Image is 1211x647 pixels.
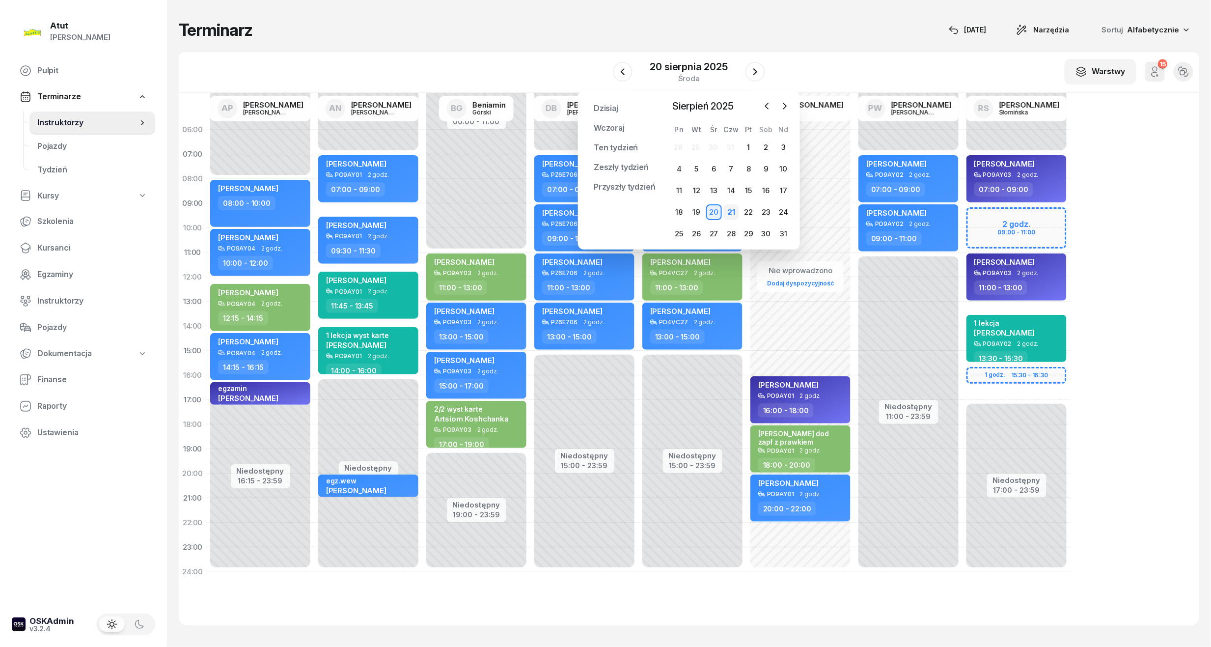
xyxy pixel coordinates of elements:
[776,140,792,155] div: 3
[179,412,206,437] div: 18:00
[583,319,605,326] span: 2 godz.
[723,161,739,177] div: 7
[775,125,792,134] div: Nd
[261,404,281,411] span: 1 godz.
[12,85,155,108] a: Terminarze
[179,338,206,363] div: 15:00
[12,59,155,83] a: Pulpit
[674,143,683,151] div: 28
[477,319,498,326] span: 2 godz.
[723,183,739,198] div: 14
[453,499,500,521] button: Niedostępny19:00 - 23:59
[345,464,392,472] div: Niedostępny
[218,256,273,270] div: 10:00 - 12:00
[999,109,1046,115] div: Słomińska
[866,182,925,197] div: 07:00 - 09:00
[694,319,715,326] span: 2 godz.
[326,486,386,495] span: [PERSON_NAME]
[227,301,255,307] div: PO9AY04
[326,364,382,378] div: 14:00 - 16:00
[586,222,632,242] a: Przypnij
[12,618,26,631] img: logo-xs-dark@2x.png
[776,183,792,198] div: 17
[940,20,995,40] button: [DATE]
[758,502,816,516] div: 20:00 - 22:00
[1102,24,1126,36] span: Sortuj
[561,450,608,472] button: Niedostępny15:00 - 23:59
[671,183,687,198] div: 11
[29,135,155,158] a: Pojazdy
[671,204,687,220] div: 18
[978,104,989,113] span: RS
[179,265,206,289] div: 12:00
[12,342,155,365] a: Dokumentacja
[909,171,931,178] span: 2 godz.
[218,184,278,193] span: [PERSON_NAME]
[542,159,603,169] span: [PERSON_NAME]
[227,404,255,411] div: PO9AY04
[723,226,739,242] div: 28
[477,368,498,375] span: 2 godz.
[758,183,774,198] div: 16
[37,268,147,281] span: Egzaminy
[1065,59,1136,84] button: Warstwy
[29,111,155,135] a: Instruktorzy
[179,486,206,510] div: 21:00
[750,96,852,121] a: PS[PERSON_NAME]Siwa
[800,393,821,399] span: 2 godz.
[542,257,603,267] span: [PERSON_NAME]
[472,101,506,109] div: Beniamin
[227,245,255,252] div: PO9AY04
[179,191,206,216] div: 09:00
[351,101,412,109] div: [PERSON_NAME]
[261,300,282,307] span: 2 godz.
[758,403,814,418] div: 16:00 - 18:00
[885,401,933,422] button: Niedostępny11:00 - 23:59
[758,478,819,488] span: [PERSON_NAME]
[335,233,362,239] div: PO9AY01
[783,109,830,115] div: Siwa
[37,373,147,386] span: Finanse
[29,158,155,182] a: Tydzień
[453,508,500,519] div: 19:00 - 23:59
[37,116,138,129] span: Instruktorzy
[12,316,155,339] a: Pojazdy
[179,289,206,314] div: 13:00
[866,231,922,246] div: 09:00 - 11:00
[741,226,757,242] div: 29
[542,231,598,246] div: 09:00 - 11:00
[210,96,311,121] a: AP[PERSON_NAME][PERSON_NAME]
[875,221,904,227] div: PO9AY02
[885,403,933,410] div: Niedostępny
[659,319,688,325] div: PO4VC27
[966,96,1068,121] a: RS[PERSON_NAME]Słomińska
[326,276,386,285] span: [PERSON_NAME]
[567,109,614,115] div: [PERSON_NAME]
[650,75,728,82] div: środa
[542,208,603,218] span: [PERSON_NAME]
[434,257,495,267] span: [PERSON_NAME]
[37,321,147,334] span: Pojazdy
[37,190,59,202] span: Kursy
[335,496,361,503] div: PZ6E706
[694,270,715,277] span: 2 godz.
[688,226,704,242] div: 26
[179,314,206,338] div: 14:00
[688,161,704,177] div: 5
[763,262,838,291] button: Nie wprowadzonoDodaj dyspozycyjność
[1128,25,1180,34] span: Alfabetycznie
[243,109,290,115] div: [PERSON_NAME]
[800,447,821,454] span: 2 godz.
[688,125,705,134] div: Wt
[218,337,278,346] span: [PERSON_NAME]
[650,307,711,316] span: [PERSON_NAME]
[974,182,1033,197] div: 07:00 - 09:00
[650,281,703,295] div: 11:00 - 13:00
[669,452,716,459] div: Niedostępny
[326,182,385,197] div: 07:00 - 09:00
[179,117,206,142] div: 06:00
[179,461,206,486] div: 20:00
[12,289,155,313] a: Instruktorzy
[218,288,278,297] span: [PERSON_NAME]
[434,330,489,344] div: 13:00 - 15:00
